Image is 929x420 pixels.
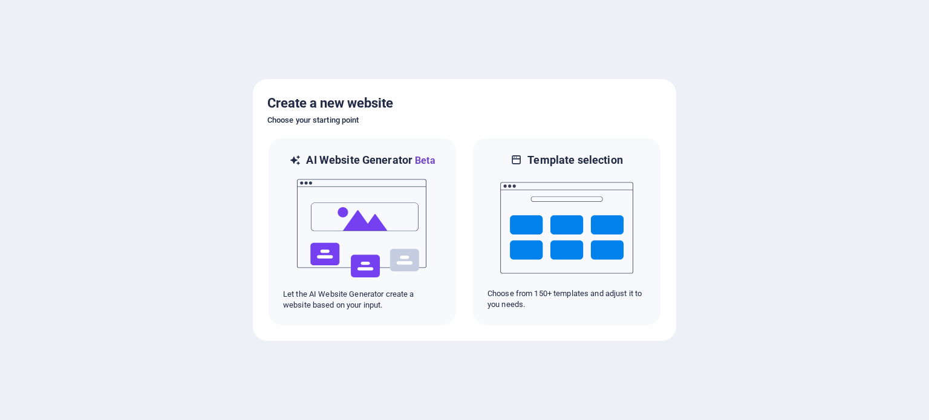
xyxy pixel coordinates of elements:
div: AI Website GeneratorBetaaiLet the AI Website Generator create a website based on your input. [267,137,457,326]
span: Beta [412,155,435,166]
p: Let the AI Website Generator create a website based on your input. [283,289,442,311]
p: Choose from 150+ templates and adjust it to you needs. [487,288,646,310]
h6: Template selection [527,153,622,167]
h6: Choose your starting point [267,113,662,128]
h6: AI Website Generator [306,153,435,168]
img: ai [296,168,429,289]
h5: Create a new website [267,94,662,113]
div: Template selectionChoose from 150+ templates and adjust it to you needs. [472,137,662,326]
